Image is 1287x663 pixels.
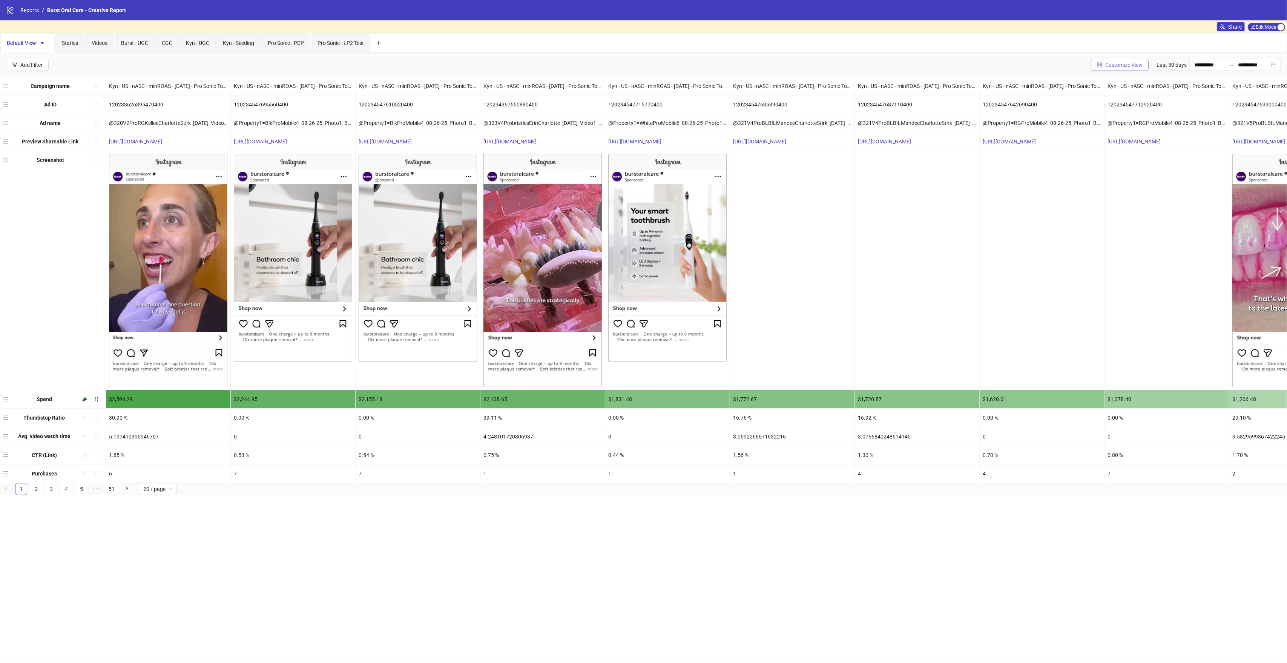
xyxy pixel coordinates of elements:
[356,77,480,95] div: Kyn - US - nASC - minROAS - [DATE] - Pro Sonic Toothbrush - PDP
[37,396,52,402] b: Spend
[480,95,605,114] div: 120234367550880400
[234,154,352,361] img: Screenshot 120234547695560400
[268,40,304,46] span: Pro Sonic - PDP
[231,77,355,95] div: Kyn - US - nASC - minROAS - [DATE] - Pro Sonic Toothbrush - LP2
[106,77,230,95] div: Kyn - US - nASC - minROAS - [DATE] - Pro Sonic Toothbrush
[3,154,10,166] div: menu
[94,452,99,457] span: sort-ascending
[61,483,72,495] a: 4
[356,95,480,114] div: 120234547610520400
[3,397,8,402] span: menu
[231,114,355,132] div: @Property1=BlkProMobile4_08-26-25_Photo1_Brand_Review_ProSonicToothbrush_BurstOralCare_
[983,138,1036,145] a: [URL][DOMAIN_NAME]
[483,154,602,387] img: Screenshot 120234367550880400
[91,483,103,495] span: •••
[106,483,118,495] li: 51
[20,62,43,68] div: Add Filter
[231,409,355,427] div: 0.00 %
[3,412,10,424] div: menu
[730,390,854,408] div: $1,772.67
[106,427,230,445] div: 5.197410395946707
[980,114,1104,132] div: @Property1=RGProMobile4_08-26-25_Photo1_Brand_Review_ProSonicToothbrush_BurstOralCare_
[3,415,8,420] span: menu
[47,7,126,13] span: Burst Oral Care - Creative Report
[15,483,27,495] li: 1
[3,117,10,129] div: menu
[3,393,10,405] div: menu
[1104,114,1229,132] div: @Property1=RGProMobile4_08-26-25_Photo1_Brand_Review_ProSonicToothbrush_BurstOralCare_
[1104,390,1229,408] div: $1,378.40
[45,483,57,495] li: 3
[75,483,87,495] li: 5
[605,114,730,132] div: @Property1=WhiteProMobile6_08-26-25_Photo1_Brand_Review_ProSonicToothbrush_BurstOralCare_
[1104,465,1229,483] div: 7
[359,154,477,361] img: Screenshot 120234547610520400
[480,77,605,95] div: Kyn - US - nASC - minROAS - [DATE] - Pro Sonic Toothbrush - PDP
[855,409,979,427] div: 16.92 %
[91,483,103,495] li: Next 5 Pages
[3,83,8,89] span: menu
[6,59,49,71] button: Add Filter
[1091,59,1149,71] button: Customize View
[32,452,57,458] b: CTR (Link)
[22,138,79,145] b: Preview Shareable Link
[730,114,854,132] div: @321V4ProBLBILMandeeCharlotteStirk_[DATE]_Video1_Brand_Testimonial_ProSonicToothBrush_BurstOralCa...
[980,95,1104,114] div: 120234547642690400
[3,139,8,144] span: menu
[605,465,730,483] div: 1
[94,434,99,439] span: sort-ascending
[480,409,605,427] div: 39.11 %
[855,446,979,464] div: 1.30 %
[356,114,480,132] div: @Property1=BlkProMobile4_08-26-25_Photo1_Brand_Review_ProSonicToothbrush_BurstOralCare_
[121,40,148,46] span: Burst - UGC
[82,434,87,439] span: highlight
[858,138,911,145] a: [URL][DOMAIN_NAME]
[231,465,355,483] div: 7
[855,465,979,483] div: 4
[31,483,42,495] a: 2
[106,95,230,114] div: 120233626395470400
[1104,77,1229,95] div: Kyn - US - nASC - minROAS - [DATE] - Pro Sonic Toothbrush - LP2
[92,40,107,46] span: Videos
[855,427,979,445] div: 3.0766840248614145
[980,465,1104,483] div: 4
[855,114,979,132] div: @321V4ProBLBILMandeeCharlotteStirk_[DATE]_Video1_Brand_Testimonial_ProSonicToothBrush_BurstOralCa...
[82,397,87,402] span: highlight
[234,138,287,145] a: [URL][DOMAIN_NAME]
[82,471,87,476] span: highlight
[231,427,355,445] div: 0
[94,120,99,126] span: sort-ascending
[1104,95,1229,114] div: 120234547712920400
[94,139,99,144] span: sort-ascending
[106,390,230,408] div: $2,594.29
[730,427,854,445] div: 3.0692266571632216
[730,465,854,483] div: 1
[231,446,355,464] div: 0.53 %
[124,486,129,491] span: right
[3,135,10,148] div: menu
[605,427,730,445] div: 0
[1104,427,1229,445] div: 0
[94,471,99,476] span: sort-ascending
[855,390,979,408] div: $1,720.87
[4,486,8,491] span: left
[40,40,45,46] span: caret-down
[605,77,730,95] div: Kyn - US - nASC - minROAS - [DATE] - Pro Sonic Toothbrush - LP2
[121,483,133,495] button: right
[733,138,786,145] a: [URL][DOMAIN_NAME]
[3,449,10,461] div: menu
[855,95,979,114] div: 120234547687110400
[318,40,364,46] span: Pro Sonic - LP2 Test
[730,95,854,114] div: 120234547635390400
[18,433,71,439] b: Avg. video watch time
[30,483,42,495] li: 2
[106,114,230,132] div: @320V2ProRGKelleeCharlotteStirk_[DATE]_Video1_Brand_Testimonial_ProSonicToothBrush_BurstOralCare_...
[480,446,605,464] div: 0.75 %
[40,120,61,126] b: Ad name
[109,138,162,145] a: [URL][DOMAIN_NAME]
[12,62,17,68] span: filter
[106,483,117,495] a: 51
[356,390,480,408] div: $2,155.18
[483,138,537,145] a: [URL][DOMAIN_NAME]
[480,427,605,445] div: 4.248101720806937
